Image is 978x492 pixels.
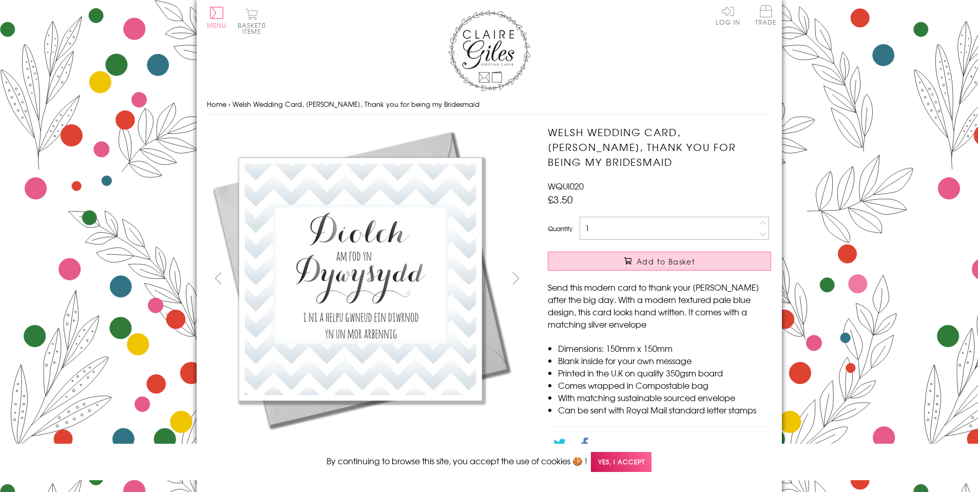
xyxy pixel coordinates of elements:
[207,99,226,109] a: Home
[558,367,771,379] li: Printed in the U.K on quality 350gsm board
[558,404,771,416] li: Can be sent with Royal Mail standard letter stamps
[716,5,740,25] a: Log In
[637,256,695,267] span: Add to Basket
[207,125,515,433] img: Welsh Wedding Card, Dors, Thank you for being my Bridesmaid
[548,192,573,206] span: £3.50
[233,99,480,109] span: Welsh Wedding Card, [PERSON_NAME], Thank you for being my Bridesmaid
[755,5,777,27] a: Trade
[207,267,230,290] button: prev
[548,224,572,233] label: Quantity
[548,180,584,192] span: WQUI020
[238,8,266,34] button: Basket0 items
[558,354,771,367] li: Blank inside for your own message
[228,99,231,109] span: ›
[558,379,771,391] li: Comes wrapped in Compostable bag
[548,252,771,271] button: Add to Basket
[755,5,777,25] span: Trade
[548,281,771,330] p: Send this modern card to thank your [PERSON_NAME] after the big day. With a modern textured pale ...
[591,452,651,472] span: Yes, I accept
[558,342,771,354] li: Dimensions: 150mm x 150mm
[242,21,266,36] span: 0 items
[548,125,771,169] h1: Welsh Wedding Card, [PERSON_NAME], Thank you for being my Bridesmaid
[558,391,771,404] li: With matching sustainable sourced envelope
[207,7,227,28] button: Menu
[207,21,227,30] span: Menu
[504,267,527,290] button: next
[207,94,772,115] nav: breadcrumbs
[448,10,530,91] img: Claire Giles Greetings Cards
